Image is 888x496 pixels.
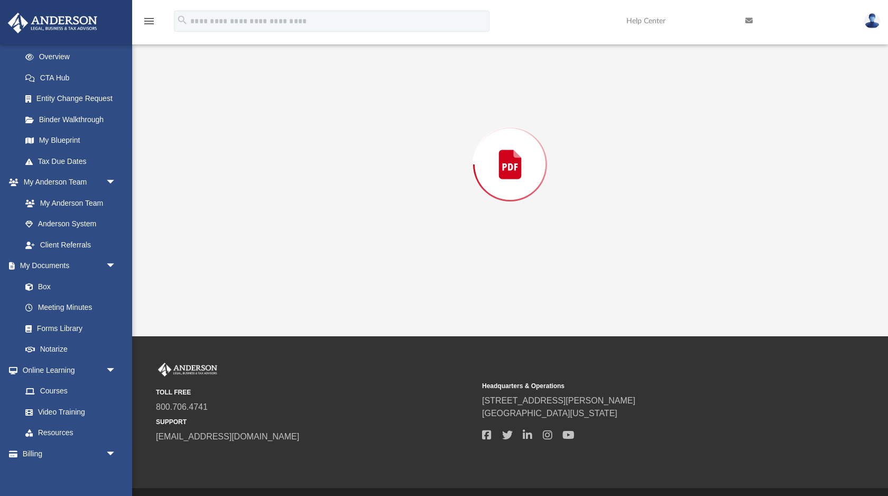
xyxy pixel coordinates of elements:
[156,363,219,376] img: Anderson Advisors Platinum Portal
[15,214,127,235] a: Anderson System
[106,255,127,277] span: arrow_drop_down
[15,109,132,130] a: Binder Walkthrough
[106,360,127,381] span: arrow_drop_down
[106,172,127,194] span: arrow_drop_down
[106,443,127,465] span: arrow_drop_down
[15,339,127,360] a: Notarize
[482,396,635,405] a: [STREET_ADDRESS][PERSON_NAME]
[156,388,475,397] small: TOLL FREE
[15,297,127,318] a: Meeting Minutes
[15,67,132,88] a: CTA Hub
[7,255,127,277] a: My Documentsarrow_drop_down
[5,13,100,33] img: Anderson Advisors Platinum Portal
[15,318,122,339] a: Forms Library
[15,151,132,172] a: Tax Due Dates
[7,360,127,381] a: Online Learningarrow_drop_down
[143,15,155,27] i: menu
[482,381,801,391] small: Headquarters & Operations
[15,88,132,109] a: Entity Change Request
[143,20,155,27] a: menu
[15,130,127,151] a: My Blueprint
[482,409,617,418] a: [GEOGRAPHIC_DATA][US_STATE]
[177,14,188,26] i: search
[864,13,880,29] img: User Pic
[15,276,122,297] a: Box
[15,401,122,422] a: Video Training
[156,402,208,411] a: 800.706.4741
[156,417,475,427] small: SUPPORT
[7,172,127,193] a: My Anderson Teamarrow_drop_down
[15,47,132,68] a: Overview
[15,422,127,444] a: Resources
[15,381,127,402] a: Courses
[7,443,132,464] a: Billingarrow_drop_down
[15,234,127,255] a: Client Referrals
[156,432,299,441] a: [EMAIL_ADDRESS][DOMAIN_NAME]
[15,192,122,214] a: My Anderson Team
